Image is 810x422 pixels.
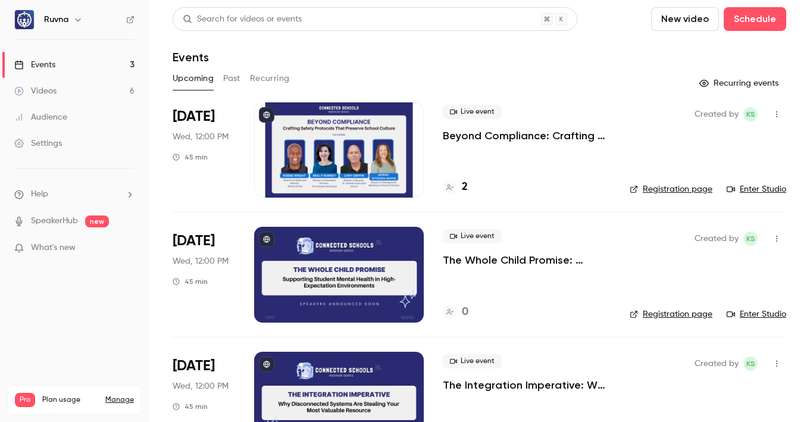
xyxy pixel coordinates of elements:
[443,229,502,243] span: Live event
[462,179,468,195] h4: 2
[14,111,67,123] div: Audience
[694,74,786,93] button: Recurring events
[695,232,739,246] span: Created by
[223,69,240,88] button: Past
[462,304,468,320] h4: 0
[15,393,35,407] span: Pro
[443,179,468,195] a: 2
[443,129,611,143] a: Beyond Compliance: Crafting Safety Protocols That Preserve School Culture
[173,102,235,198] div: Sep 24 Wed, 1:00 PM (America/New York)
[173,69,214,88] button: Upcoming
[31,215,78,227] a: SpeakerHub
[727,308,786,320] a: Enter Studio
[173,131,229,143] span: Wed, 12:00 PM
[724,7,786,31] button: Schedule
[743,357,758,371] span: Kyra Sandness
[630,183,712,195] a: Registration page
[443,304,468,320] a: 0
[443,378,611,392] a: The Integration Imperative: Why Disconnected Systems Are Stealing Your Most Valuable Resource
[15,10,34,29] img: Ruvna
[250,69,290,88] button: Recurring
[173,232,215,251] span: [DATE]
[173,227,235,322] div: Oct 22 Wed, 1:00 PM (America/New York)
[746,232,755,246] span: KS
[173,380,229,392] span: Wed, 12:00 PM
[443,105,502,119] span: Live event
[443,354,502,368] span: Live event
[630,308,712,320] a: Registration page
[173,402,208,411] div: 45 min
[183,13,302,26] div: Search for videos or events
[746,357,755,371] span: KS
[173,107,215,126] span: [DATE]
[105,395,134,405] a: Manage
[173,357,215,376] span: [DATE]
[746,107,755,121] span: KS
[14,188,135,201] li: help-dropdown-opener
[14,85,57,97] div: Videos
[173,255,229,267] span: Wed, 12:00 PM
[44,14,68,26] h6: Ruvna
[695,107,739,121] span: Created by
[14,59,55,71] div: Events
[120,243,135,254] iframe: Noticeable Trigger
[31,188,48,201] span: Help
[42,395,98,405] span: Plan usage
[31,242,76,254] span: What's new
[695,357,739,371] span: Created by
[743,232,758,246] span: Kyra Sandness
[743,107,758,121] span: Kyra Sandness
[173,152,208,162] div: 45 min
[443,253,611,267] a: The Whole Child Promise: Supporting Student Mental Health in High-Expectation Environments
[651,7,719,31] button: New video
[173,277,208,286] div: 45 min
[85,215,109,227] span: new
[14,137,62,149] div: Settings
[727,183,786,195] a: Enter Studio
[173,50,209,64] h1: Events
